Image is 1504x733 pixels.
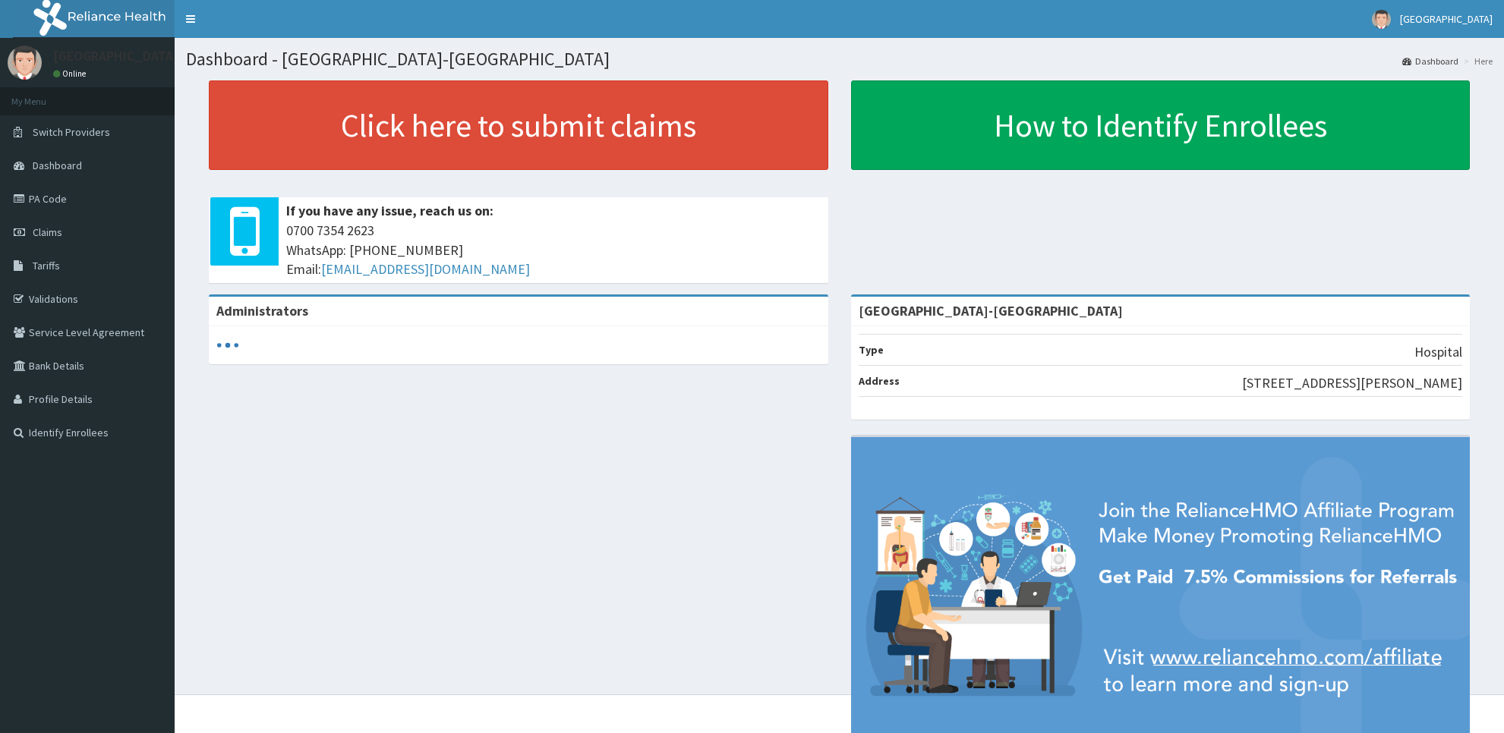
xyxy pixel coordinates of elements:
[1460,55,1493,68] li: Here
[216,302,308,319] b: Administrators
[8,46,42,80] img: User Image
[286,202,493,219] b: If you have any issue, reach us on:
[1414,342,1462,362] p: Hospital
[1242,373,1462,393] p: [STREET_ADDRESS][PERSON_NAME]
[1372,10,1391,29] img: User Image
[1402,55,1458,68] a: Dashboard
[321,260,530,278] a: [EMAIL_ADDRESS][DOMAIN_NAME]
[859,374,900,388] b: Address
[286,221,821,279] span: 0700 7354 2623 WhatsApp: [PHONE_NUMBER] Email:
[859,302,1123,319] strong: [GEOGRAPHIC_DATA]-[GEOGRAPHIC_DATA]
[53,49,178,63] p: [GEOGRAPHIC_DATA]
[859,343,884,357] b: Type
[1400,12,1493,26] span: [GEOGRAPHIC_DATA]
[33,159,82,172] span: Dashboard
[33,259,60,272] span: Tariffs
[33,225,62,239] span: Claims
[186,49,1493,69] h1: Dashboard - [GEOGRAPHIC_DATA]-[GEOGRAPHIC_DATA]
[216,334,239,357] svg: audio-loading
[33,125,110,139] span: Switch Providers
[209,80,828,170] a: Click here to submit claims
[53,68,90,79] a: Online
[851,80,1471,170] a: How to Identify Enrollees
